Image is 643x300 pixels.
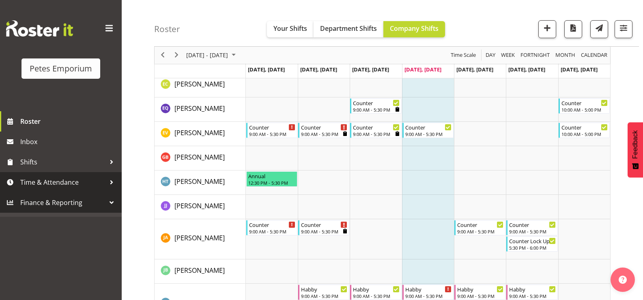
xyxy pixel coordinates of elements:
[246,171,297,187] div: Helena Tomlin"s event - Annual Begin From Monday, August 11, 2025 at 12:30:00 PM GMT+12:00 Ends A...
[509,237,555,245] div: Counter Lock Up
[156,47,170,64] div: previous period
[350,123,401,138] div: Eva Vailini"s event - Counter Begin From Wednesday, August 13, 2025 at 9:00:00 AM GMT+12:00 Ends ...
[561,99,608,107] div: Counter
[183,47,241,64] div: August 11 - 17, 2025
[155,73,246,97] td: Emma Croft resource
[155,97,246,122] td: Esperanza Querido resource
[320,24,377,33] span: Department Shifts
[301,228,347,235] div: 9:00 AM - 5:30 PM
[402,285,454,300] div: Lianne Morete"s event - Habby Begin From Thursday, August 14, 2025 at 9:00:00 AM GMT+12:00 Ends A...
[314,21,383,37] button: Department Shifts
[155,219,246,259] td: Jeseryl Armstrong resource
[300,66,337,73] span: [DATE], [DATE]
[457,293,503,299] div: 9:00 AM - 5:30 PM
[559,98,610,114] div: Esperanza Querido"s event - Counter Begin From Sunday, August 17, 2025 at 10:00:00 AM GMT+12:00 E...
[561,106,608,113] div: 10:00 AM - 5:00 PM
[174,153,225,162] span: [PERSON_NAME]
[248,66,285,73] span: [DATE], [DATE]
[485,50,496,60] span: Day
[506,236,557,252] div: Jeseryl Armstrong"s event - Counter Lock Up Begin From Saturday, August 16, 2025 at 5:30:00 PM GM...
[301,123,347,131] div: Counter
[174,104,225,113] a: [PERSON_NAME]
[185,50,239,60] button: August 2025
[267,21,314,37] button: Your Shifts
[404,66,441,73] span: [DATE], [DATE]
[352,66,389,73] span: [DATE], [DATE]
[20,176,105,188] span: Time & Attendance
[615,20,632,38] button: Filter Shifts
[508,66,545,73] span: [DATE], [DATE]
[249,228,295,235] div: 9:00 AM - 5:30 PM
[520,50,551,60] span: Fortnight
[155,195,246,219] td: Janelle Jonkers resource
[580,50,609,60] button: Month
[519,50,551,60] button: Fortnight
[509,228,555,235] div: 9:00 AM - 5:30 PM
[353,123,399,131] div: Counter
[174,201,225,210] span: [PERSON_NAME]
[298,123,349,138] div: Eva Vailini"s event - Counter Begin From Tuesday, August 12, 2025 at 9:00:00 AM GMT+12:00 Ends At...
[500,50,516,60] span: Week
[155,259,246,284] td: Jodine Bunn resource
[171,50,182,60] button: Next
[580,50,608,60] span: calendar
[174,233,225,243] a: [PERSON_NAME]
[350,98,401,114] div: Esperanza Querido"s event - Counter Begin From Wednesday, August 13, 2025 at 9:00:00 AM GMT+12:00...
[632,130,639,159] span: Feedback
[405,123,452,131] div: Counter
[174,128,225,137] span: [PERSON_NAME]
[155,171,246,195] td: Helena Tomlin resource
[554,50,577,60] button: Timeline Month
[185,50,229,60] span: [DATE] - [DATE]
[155,146,246,171] td: Gillian Byford resource
[628,122,643,177] button: Feedback - Show survey
[249,220,295,229] div: Counter
[174,80,225,88] span: [PERSON_NAME]
[301,220,347,229] div: Counter
[30,63,92,75] div: Petes Emporium
[301,131,347,137] div: 9:00 AM - 5:30 PM
[564,20,582,38] button: Download a PDF of the roster according to the set date range.
[246,123,297,138] div: Eva Vailini"s event - Counter Begin From Monday, August 11, 2025 at 9:00:00 AM GMT+12:00 Ends At ...
[484,50,497,60] button: Timeline Day
[590,20,608,38] button: Send a list of all shifts for the selected filtered period to all rostered employees.
[298,220,349,235] div: Jeseryl Armstrong"s event - Counter Begin From Tuesday, August 12, 2025 at 9:00:00 AM GMT+12:00 E...
[450,50,477,60] span: Time Scale
[155,122,246,146] td: Eva Vailini resource
[555,50,576,60] span: Month
[174,266,225,275] span: [PERSON_NAME]
[619,276,627,284] img: help-xxl-2.png
[457,228,503,235] div: 9:00 AM - 5:30 PM
[273,24,307,33] span: Your Shifts
[561,123,608,131] div: Counter
[248,179,295,186] div: 12:30 PM - 5:30 PM
[157,50,168,60] button: Previous
[561,66,598,73] span: [DATE], [DATE]
[561,131,608,137] div: 10:00 AM - 5:00 PM
[20,115,118,127] span: Roster
[509,293,555,299] div: 9:00 AM - 5:30 PM
[154,24,180,34] h4: Roster
[6,20,73,37] img: Rosterit website logo
[454,285,505,300] div: Lianne Morete"s event - Habby Begin From Friday, August 15, 2025 at 9:00:00 AM GMT+12:00 Ends At ...
[509,220,555,229] div: Counter
[454,220,505,235] div: Jeseryl Armstrong"s event - Counter Begin From Friday, August 15, 2025 at 9:00:00 AM GMT+12:00 En...
[538,20,556,38] button: Add a new shift
[174,265,225,275] a: [PERSON_NAME]
[390,24,439,33] span: Company Shifts
[248,172,295,180] div: Annual
[301,285,347,293] div: Habby
[174,177,225,186] a: [PERSON_NAME]
[457,220,503,229] div: Counter
[353,285,399,293] div: Habby
[509,244,555,251] div: 5:30 PM - 6:00 PM
[249,131,295,137] div: 9:00 AM - 5:30 PM
[506,285,557,300] div: Lianne Morete"s event - Habby Begin From Saturday, August 16, 2025 at 9:00:00 AM GMT+12:00 Ends A...
[559,123,610,138] div: Eva Vailini"s event - Counter Begin From Sunday, August 17, 2025 at 10:00:00 AM GMT+12:00 Ends At...
[20,136,118,148] span: Inbox
[174,152,225,162] a: [PERSON_NAME]
[174,233,225,242] span: [PERSON_NAME]
[506,220,557,235] div: Jeseryl Armstrong"s event - Counter Begin From Saturday, August 16, 2025 at 9:00:00 AM GMT+12:00 ...
[298,285,349,300] div: Lianne Morete"s event - Habby Begin From Tuesday, August 12, 2025 at 9:00:00 AM GMT+12:00 Ends At...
